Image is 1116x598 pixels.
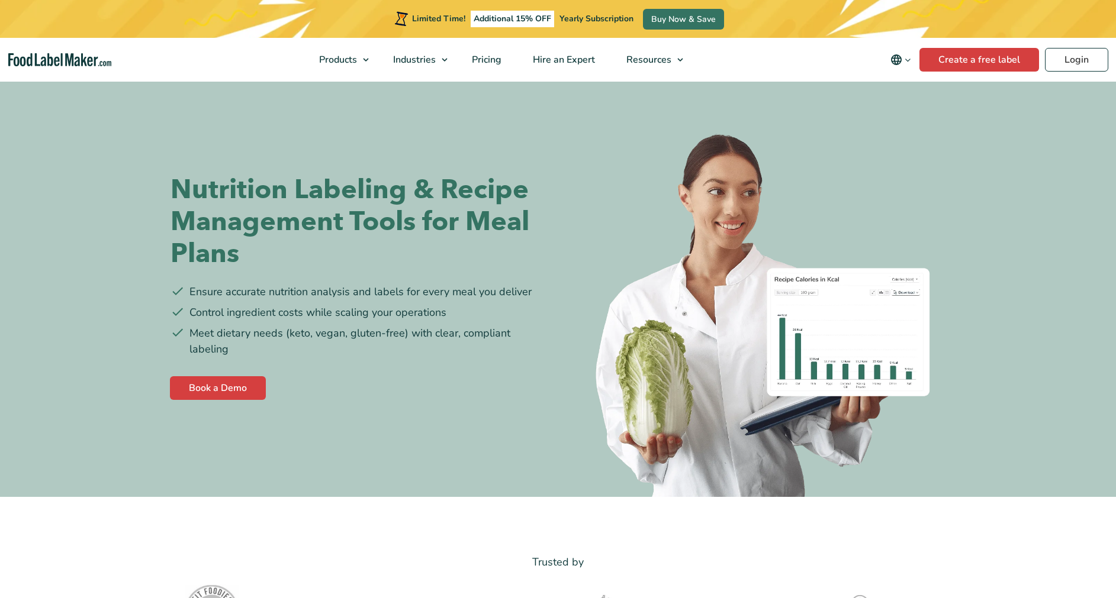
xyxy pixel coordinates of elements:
[171,305,549,321] li: Control ingredient costs while scaling your operations
[171,325,549,357] li: Meet dietary needs (keto, vegan, gluten-free) with clear, compliant labeling
[316,53,358,66] span: Products
[471,11,554,27] span: Additional 15% OFF
[468,53,503,66] span: Pricing
[456,38,514,82] a: Pricing
[171,174,549,270] h1: Nutrition Labeling & Recipe Management Tools for Meal Plans
[529,53,596,66] span: Hire an Expert
[623,53,673,66] span: Resources
[304,38,375,82] a: Products
[378,38,454,82] a: Industries
[517,38,608,82] a: Hire an Expert
[170,376,266,400] a: Book a Demo
[882,48,919,72] button: Change language
[171,554,946,571] p: Trusted by
[559,13,633,24] span: Yearly Subscription
[919,48,1039,72] a: Create a free label
[171,284,549,300] li: Ensure accurate nutrition analysis and labels for every meal you deliver
[412,13,465,24] span: Limited Time!
[611,38,689,82] a: Resources
[8,53,111,67] a: Food Label Maker homepage
[643,9,724,30] a: Buy Now & Save
[1045,48,1108,72] a: Login
[390,53,437,66] span: Industries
